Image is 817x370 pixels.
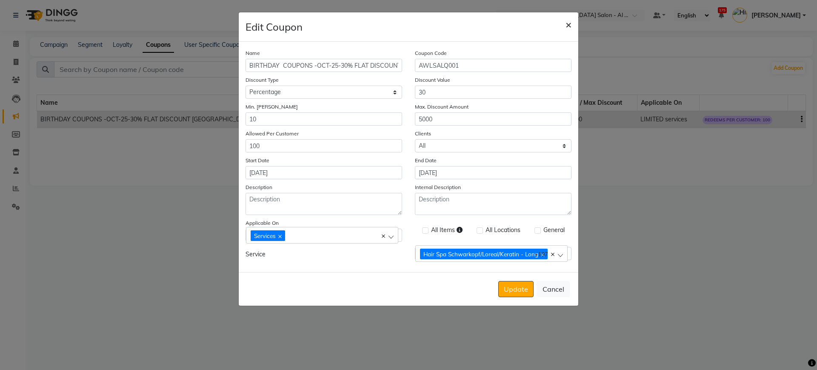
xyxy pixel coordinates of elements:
button: Close [559,12,578,36]
label: Internal Description [415,184,461,191]
label: Min. [PERSON_NAME] [246,103,298,111]
label: Clients [415,130,431,138]
label: End Date [415,157,437,164]
input: Amount [415,86,571,99]
span: General [543,226,565,236]
input: Amount [415,112,571,126]
label: Description [246,184,272,191]
button: Update [498,281,534,297]
span: × [566,18,571,31]
input: Code [415,59,571,72]
label: Coupon Code [415,49,447,57]
span: Services [254,232,276,239]
span: +197 [534,250,548,257]
label: Discount Value [415,76,450,84]
input: Name [246,59,402,72]
label: Max. Discount Amount [415,103,468,111]
input: Amount [246,112,402,126]
label: Applicable On [246,219,279,227]
span: All Locations [486,226,520,236]
label: Name [246,49,260,57]
label: Discount Type [246,76,279,84]
div: Service [239,247,408,262]
h4: Edit Coupon [246,19,303,34]
label: Allowed Per Customer [246,130,299,138]
input: Amount [246,139,402,152]
span: All Items [431,226,463,236]
button: Cancel [537,281,570,297]
span: Hair Spa Schwarkopf/Loreal/Keratin - Long [423,250,538,258]
label: Start Date [246,157,269,164]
